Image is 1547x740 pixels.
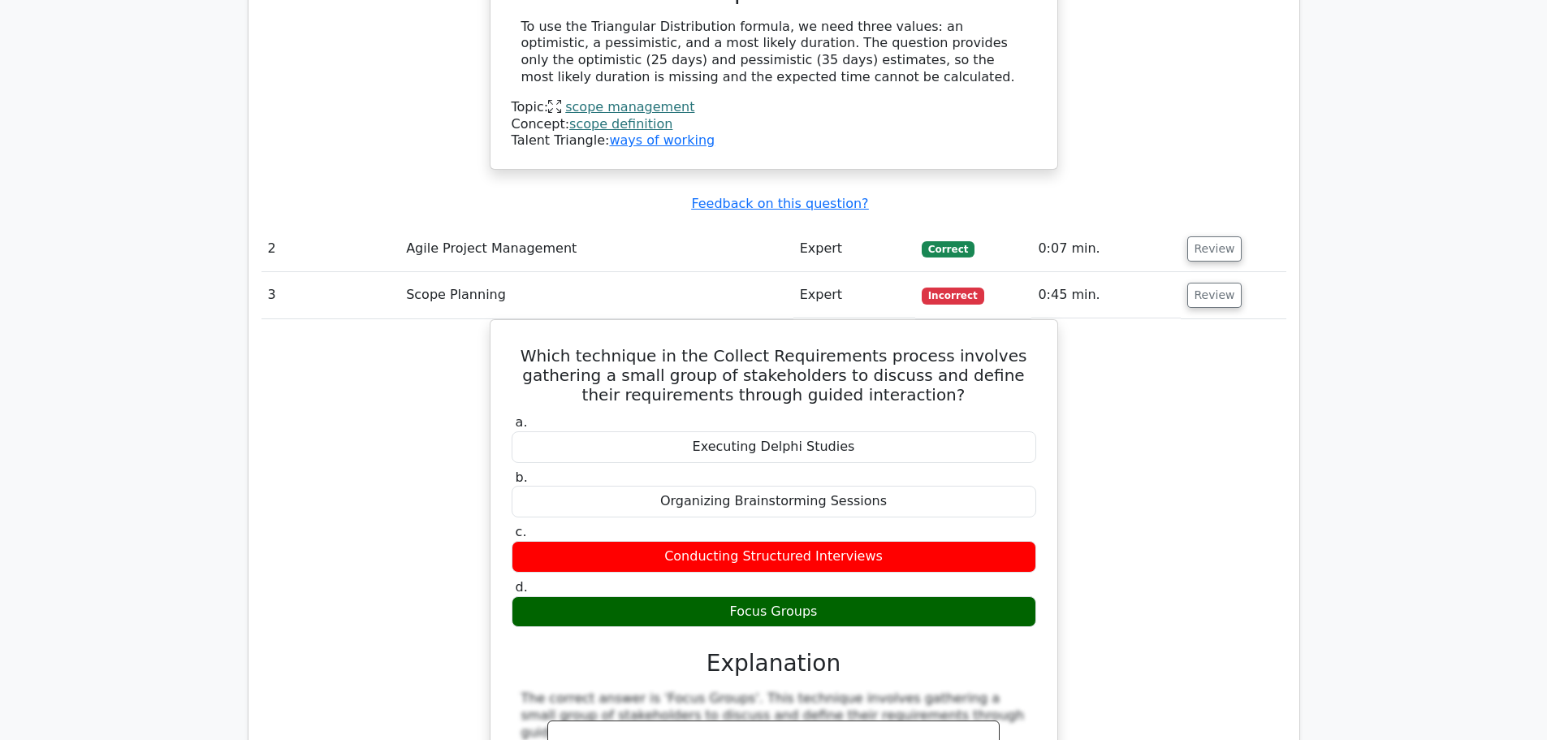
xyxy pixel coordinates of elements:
[261,272,400,318] td: 3
[512,541,1036,573] div: Conducting Structured Interviews
[516,414,528,430] span: a.
[261,226,400,272] td: 2
[793,272,915,318] td: Expert
[510,346,1038,405] h5: Which technique in the Collect Requirements process involves gathering a small group of stakehold...
[512,431,1036,463] div: Executing Delphi Studies
[1187,283,1242,308] button: Review
[521,650,1026,677] h3: Explanation
[922,288,984,304] span: Incorrect
[793,226,915,272] td: Expert
[569,116,672,132] a: scope definition
[1187,236,1242,262] button: Review
[691,196,868,211] a: Feedback on this question?
[512,99,1036,149] div: Talent Triangle:
[512,486,1036,517] div: Organizing Brainstorming Sessions
[400,226,793,272] td: Agile Project Management
[516,470,528,485] span: b.
[512,596,1036,628] div: Focus Groups
[516,579,528,595] span: d.
[516,524,527,539] span: c.
[521,19,1026,86] div: To use the Triangular Distribution formula, we need three values: an optimistic, a pessimistic, a...
[512,116,1036,133] div: Concept:
[512,99,1036,116] div: Topic:
[1031,272,1180,318] td: 0:45 min.
[400,272,793,318] td: Scope Planning
[565,99,694,115] a: scope management
[609,132,715,148] a: ways of working
[922,241,974,257] span: Correct
[1031,226,1180,272] td: 0:07 min.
